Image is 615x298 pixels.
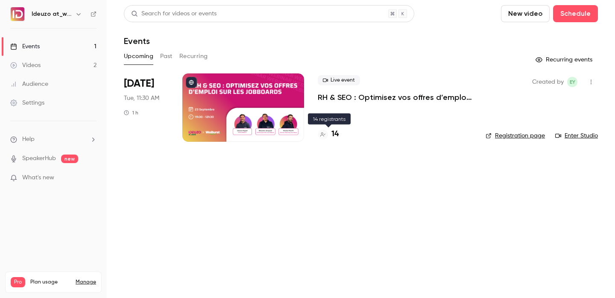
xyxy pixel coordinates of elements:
div: Events [10,42,40,51]
a: Registration page [486,131,545,140]
button: Recurring [179,50,208,63]
span: Live event [318,75,360,85]
span: Created by [532,77,564,87]
div: Audience [10,80,48,88]
button: Upcoming [124,50,153,63]
h6: Ideuzo at_work [32,10,72,18]
span: Eva Yahiaoui [567,77,577,87]
span: Plan usage [30,279,70,286]
li: help-dropdown-opener [10,135,97,144]
div: Search for videos or events [131,9,217,18]
a: RH & SEO : Optimisez vos offres d’emploi sur les jobboards [318,92,472,102]
div: Videos [10,61,41,70]
a: SpeakerHub [22,154,56,163]
span: new [61,155,78,163]
div: 1 h [124,109,138,116]
span: Tue, 11:30 AM [124,94,159,102]
div: Settings [10,99,44,107]
h4: 14 [331,129,339,140]
iframe: Noticeable Trigger [86,174,97,182]
a: 14 [318,129,339,140]
button: New video [501,5,550,22]
button: Past [160,50,173,63]
span: What's new [22,173,54,182]
span: EY [570,77,575,87]
img: Ideuzo at_work [11,7,24,21]
h1: Events [124,36,150,46]
span: Help [22,135,35,144]
button: Recurring events [532,53,598,67]
a: Manage [76,279,96,286]
span: [DATE] [124,77,154,91]
span: Pro [11,277,25,287]
a: Enter Studio [555,131,598,140]
div: Sep 23 Tue, 11:30 AM (Europe/Madrid) [124,73,169,142]
button: Schedule [553,5,598,22]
